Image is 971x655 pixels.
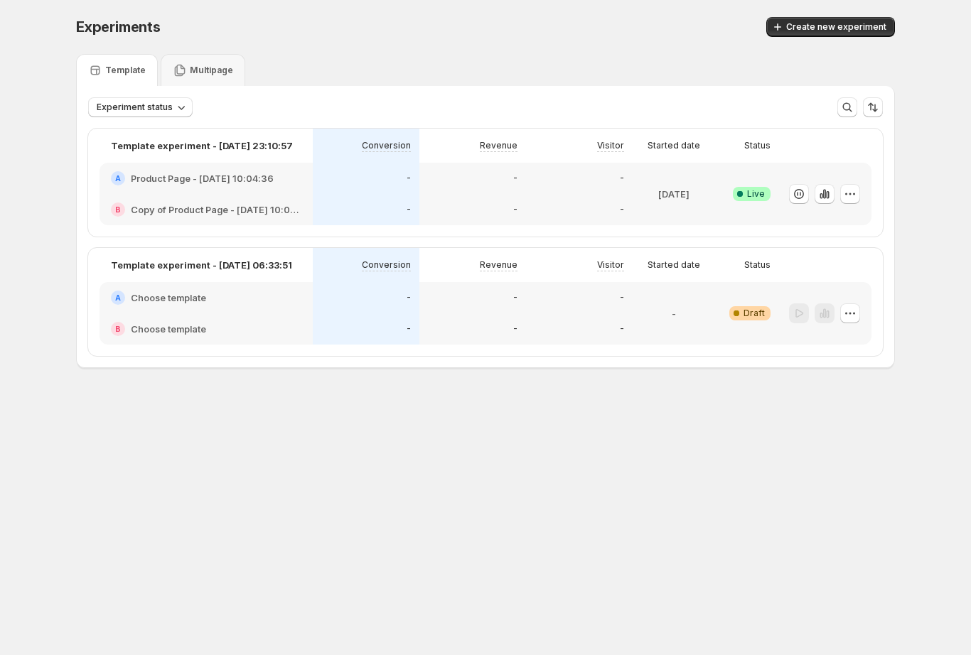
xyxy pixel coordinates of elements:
[744,308,765,319] span: Draft
[115,174,121,183] h2: A
[362,259,411,271] p: Conversion
[115,205,121,214] h2: B
[407,204,411,215] p: -
[480,259,517,271] p: Revenue
[648,140,700,151] p: Started date
[513,292,517,303] p: -
[88,97,193,117] button: Experiment status
[480,140,517,151] p: Revenue
[863,97,883,117] button: Sort the results
[620,173,624,184] p: -
[362,140,411,151] p: Conversion
[786,21,886,33] span: Create new experiment
[513,204,517,215] p: -
[597,140,624,151] p: Visitor
[407,323,411,335] p: -
[131,322,206,336] h2: Choose template
[747,188,765,200] span: Live
[131,202,301,217] h2: Copy of Product Page - [DATE] 10:04:36
[513,173,517,184] p: -
[131,291,206,305] h2: Choose template
[620,292,624,303] p: -
[744,140,771,151] p: Status
[648,259,700,271] p: Started date
[658,187,690,201] p: [DATE]
[744,259,771,271] p: Status
[76,18,161,36] span: Experiments
[407,292,411,303] p: -
[620,323,624,335] p: -
[190,65,233,76] p: Multipage
[672,306,676,320] p: -
[513,323,517,335] p: -
[115,293,121,302] h2: A
[407,173,411,184] p: -
[766,17,895,37] button: Create new experiment
[111,139,293,153] p: Template experiment - [DATE] 23:10:57
[597,259,624,271] p: Visitor
[115,325,121,333] h2: B
[97,102,173,113] span: Experiment status
[111,258,292,272] p: Template experiment - [DATE] 06:33:51
[105,65,146,76] p: Template
[131,171,274,185] h2: Product Page - [DATE] 10:04:36
[620,204,624,215] p: -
